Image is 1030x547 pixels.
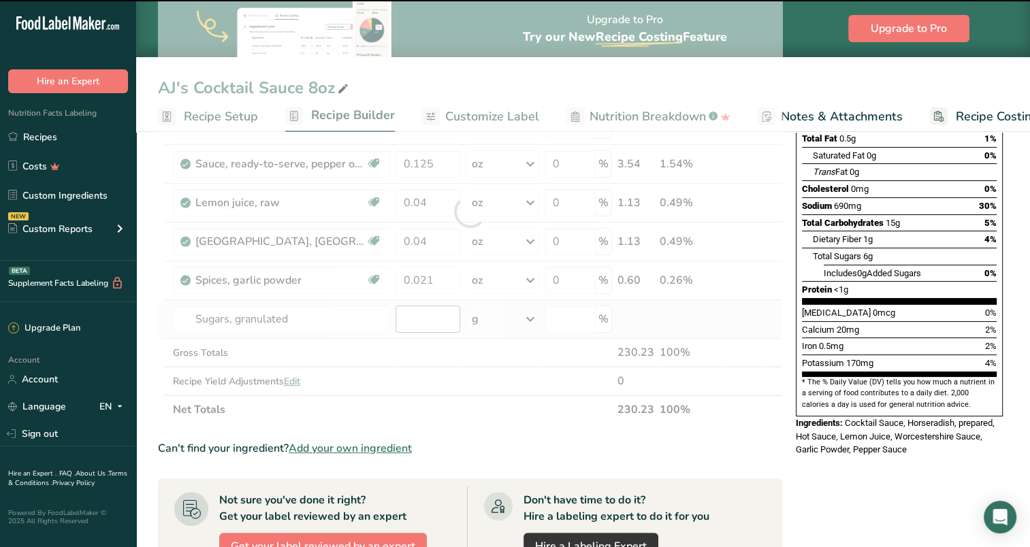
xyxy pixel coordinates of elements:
[802,308,871,318] span: [MEDICAL_DATA]
[824,268,921,278] span: Includes Added Sugars
[76,469,108,478] a: About Us .
[219,492,406,525] div: Not sure you've done it right? Get your label reviewed by an expert
[886,218,900,228] span: 15g
[867,150,876,161] span: 0g
[857,268,867,278] span: 0g
[158,440,782,457] div: Can't find your ingredient?
[8,395,66,418] a: Language
[796,418,843,428] span: Ingredients:
[52,478,95,488] a: Privacy Policy
[9,267,30,275] div: BETA
[802,133,837,144] span: Total Fat
[8,212,29,220] div: NEW
[758,101,903,132] a: Notes & Attachments
[802,284,832,295] span: Protein
[813,167,848,177] span: Fat
[802,325,835,335] span: Calcium
[984,218,997,228] span: 5%
[59,469,76,478] a: FAQ .
[802,201,832,211] span: Sodium
[802,184,849,194] span: Cholesterol
[819,341,843,351] span: 0.5mg
[524,492,709,525] div: Don't have time to do it? Hire a labeling expert to do it for you
[871,20,947,37] span: Upgrade to Pro
[802,377,997,410] section: * The % Daily Value (DV) tells you how much a nutrient in a serving of food contributes to a dail...
[850,167,859,177] span: 0g
[781,107,903,126] span: Notes & Attachments
[834,201,861,211] span: 690mg
[813,167,835,177] i: Trans
[8,322,80,335] div: Upgrade Plan
[289,440,412,457] span: Add your own ingredient
[985,325,997,335] span: 2%
[985,341,997,351] span: 2%
[863,234,873,244] span: 1g
[846,358,873,368] span: 170mg
[984,150,997,161] span: 0%
[984,501,1016,533] div: Open Intercom Messenger
[839,133,856,144] span: 0.5g
[851,184,869,194] span: 0mg
[985,358,997,368] span: 4%
[848,15,969,42] button: Upgrade to Pro
[837,325,859,335] span: 20mg
[802,341,817,351] span: Iron
[984,184,997,194] span: 0%
[985,308,997,318] span: 0%
[984,234,997,244] span: 4%
[8,222,93,236] div: Custom Reports
[8,469,57,478] a: Hire an Expert .
[873,308,895,318] span: 0mcg
[8,69,128,93] button: Hire an Expert
[99,399,128,415] div: EN
[813,234,861,244] span: Dietary Fiber
[8,509,128,525] div: Powered By FoodLabelMaker © 2025 All Rights Reserved
[979,201,997,211] span: 30%
[863,251,873,261] span: 6g
[796,418,995,454] span: Cocktail Sauce, Horseradish, prepared, Hot Sauce, Lemon Juice, Worcestershire Sauce, Garlic Powde...
[813,251,861,261] span: Total Sugars
[802,358,844,368] span: Potassium
[813,150,865,161] span: Saturated Fat
[8,469,127,488] a: Terms & Conditions .
[834,284,848,295] span: <1g
[984,133,997,144] span: 1%
[984,268,997,278] span: 0%
[802,218,884,228] span: Total Carbohydrates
